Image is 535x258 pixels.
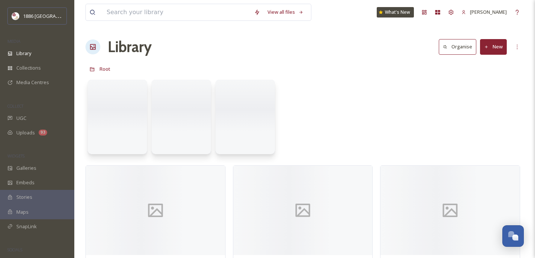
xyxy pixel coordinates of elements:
[7,247,22,252] span: SOCIALS
[502,225,524,247] button: Open Chat
[439,39,476,54] button: Organise
[16,223,37,230] span: SnapLink
[16,179,35,186] span: Embeds
[108,36,152,58] a: Library
[264,5,307,19] a: View all files
[16,165,36,172] span: Galleries
[7,103,23,109] span: COLLECT
[23,12,82,19] span: 1886 [GEOGRAPHIC_DATA]
[16,115,26,122] span: UGC
[377,7,414,17] a: What's New
[16,129,35,136] span: Uploads
[470,9,507,15] span: [PERSON_NAME]
[480,39,507,54] button: New
[12,12,19,20] img: logos.png
[458,5,510,19] a: [PERSON_NAME]
[100,64,110,73] a: Root
[439,39,480,54] a: Organise
[16,79,49,86] span: Media Centres
[39,130,47,136] div: 93
[7,38,20,44] span: MEDIA
[7,153,25,159] span: WIDGETS
[16,208,29,216] span: Maps
[16,194,32,201] span: Stories
[100,66,110,72] span: Root
[16,64,41,71] span: Collections
[16,50,31,57] span: Library
[103,4,250,20] input: Search your library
